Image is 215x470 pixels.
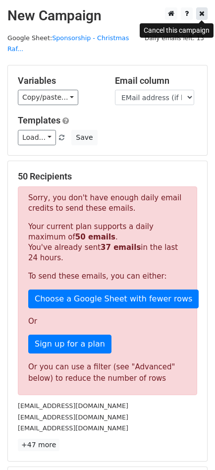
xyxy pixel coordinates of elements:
[28,222,187,263] p: Your current plan supports a daily maximum of . You've already sent in the last 24 hours.
[18,115,60,125] a: Templates
[18,439,59,451] a: +47 more
[28,193,187,214] p: Sorry, you don't have enough daily email credits to send these emails.
[28,290,199,308] a: Choose a Google Sheet with fewer rows
[7,7,208,24] h2: New Campaign
[165,422,215,470] iframe: Chat Widget
[71,130,97,145] button: Save
[140,23,214,38] div: Cancel this campaign
[18,75,100,86] h5: Variables
[7,34,129,53] small: Google Sheet:
[28,316,187,327] p: Or
[28,335,111,353] a: Sign up for a plan
[18,171,197,182] h5: 50 Recipients
[141,34,208,42] a: Daily emails left: 13
[18,90,78,105] a: Copy/paste...
[18,402,128,410] small: [EMAIL_ADDRESS][DOMAIN_NAME]
[18,413,128,421] small: [EMAIL_ADDRESS][DOMAIN_NAME]
[7,34,129,53] a: Sponsorship - Christmas Raf...
[75,233,115,241] strong: 50 emails
[18,424,128,432] small: [EMAIL_ADDRESS][DOMAIN_NAME]
[18,130,56,145] a: Load...
[28,361,187,384] div: Or you can use a filter (see "Advanced" below) to reduce the number of rows
[28,271,187,282] p: To send these emails, you can either:
[115,75,197,86] h5: Email column
[101,243,141,252] strong: 37 emails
